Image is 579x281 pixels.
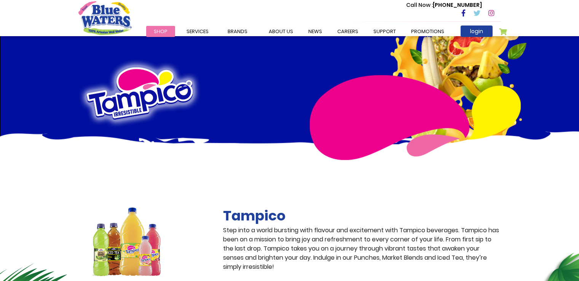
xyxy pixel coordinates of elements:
[406,1,482,9] p: [PHONE_NUMBER]
[223,208,501,224] h2: Tampico
[330,26,366,37] a: careers
[406,1,433,9] span: Call Now :
[228,28,247,35] span: Brands
[154,28,167,35] span: Shop
[261,26,301,37] a: about us
[78,1,132,35] a: store logo
[187,28,209,35] span: Services
[404,26,452,37] a: Promotions
[223,226,501,271] p: Step into a world bursting with flavour and excitement with Tampico beverages. Tampico has been o...
[301,26,330,37] a: News
[461,26,493,37] a: login
[366,26,404,37] a: support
